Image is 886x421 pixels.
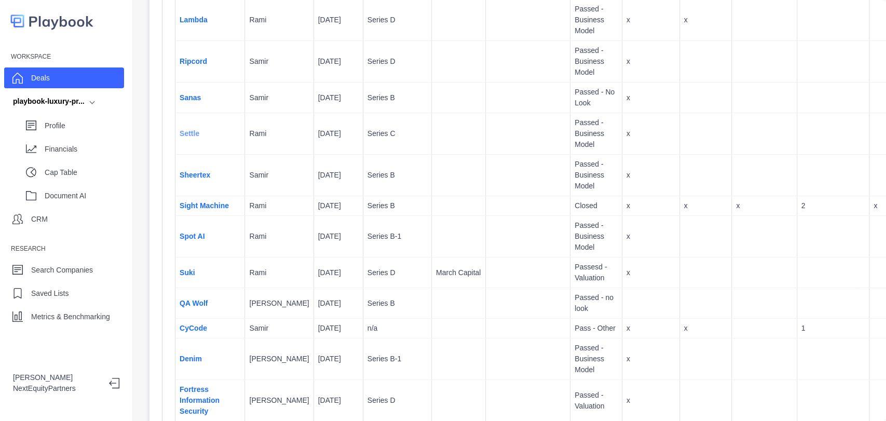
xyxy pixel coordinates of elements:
[318,170,359,181] p: [DATE]
[249,395,309,406] p: [PERSON_NAME]
[318,200,359,211] p: [DATE]
[180,268,195,277] a: Suki
[367,395,427,406] p: Series D
[684,200,728,211] p: x
[367,15,427,25] p: Series D
[249,15,309,25] p: Rami
[180,299,208,307] a: QA Wolf
[626,354,675,364] p: x
[249,56,309,67] p: Samir
[45,167,124,178] p: Cap Table
[367,231,427,242] p: Series B-1
[31,288,69,299] p: Saved Lists
[626,92,675,103] p: x
[13,372,101,383] p: [PERSON_NAME]
[249,231,309,242] p: Rami
[436,267,481,278] p: March Capital
[249,298,309,309] p: [PERSON_NAME]
[180,129,199,138] a: Settle
[736,200,792,211] p: x
[367,128,427,139] p: Series C
[318,323,359,334] p: [DATE]
[318,354,359,364] p: [DATE]
[31,265,93,276] p: Search Companies
[575,292,618,314] p: Passed - no look
[801,323,865,334] p: 1
[626,170,675,181] p: x
[575,87,618,108] p: Passed - No Look
[318,15,359,25] p: [DATE]
[575,117,618,150] p: Passed - Business Model
[626,15,675,25] p: x
[367,267,427,278] p: Series D
[318,56,359,67] p: [DATE]
[318,92,359,103] p: [DATE]
[684,323,728,334] p: x
[575,4,618,36] p: Passed - Business Model
[13,383,101,394] p: NextEquityPartners
[180,324,207,332] a: CyCode
[318,395,359,406] p: [DATE]
[10,10,93,32] img: logo-colored
[249,354,309,364] p: [PERSON_NAME]
[626,56,675,67] p: x
[31,311,110,322] p: Metrics & Benchmarking
[180,16,208,24] a: Lambda
[318,128,359,139] p: [DATE]
[575,220,618,253] p: Passed - Business Model
[367,354,427,364] p: Series B-1
[31,214,48,225] p: CRM
[31,73,50,84] p: Deals
[318,267,359,278] p: [DATE]
[367,56,427,67] p: Series D
[249,323,309,334] p: Samir
[180,355,202,363] a: Denim
[575,343,618,375] p: Passed - Business Model
[13,96,85,107] div: playbook-luxury-pr...
[575,200,618,211] p: Closed
[575,159,618,192] p: Passed - Business Model
[180,201,229,210] a: Sight Machine
[575,323,618,334] p: Pass - Other
[367,323,427,334] p: n/a
[626,267,675,278] p: x
[626,231,675,242] p: x
[575,262,618,283] p: Passesd - Valuation
[180,171,210,179] a: Sheertex
[249,200,309,211] p: Rami
[575,45,618,78] p: Passed - Business Model
[626,128,675,139] p: x
[249,267,309,278] p: Rami
[249,128,309,139] p: Rami
[626,323,675,334] p: x
[801,200,865,211] p: 2
[367,298,427,309] p: Series B
[626,395,675,406] p: x
[367,200,427,211] p: Series B
[249,92,309,103] p: Samir
[180,232,205,240] a: Spot AI
[367,170,427,181] p: Series B
[318,231,359,242] p: [DATE]
[249,170,309,181] p: Samir
[45,191,124,201] p: Document AI
[45,144,124,155] p: Financials
[318,298,359,309] p: [DATE]
[45,120,124,131] p: Profile
[575,390,618,412] p: Passed - Valuation
[367,92,427,103] p: Series B
[180,385,220,415] a: Fortress Information Security
[180,93,201,102] a: Sanas
[626,200,675,211] p: x
[180,57,207,65] a: Ripcord
[684,15,728,25] p: x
